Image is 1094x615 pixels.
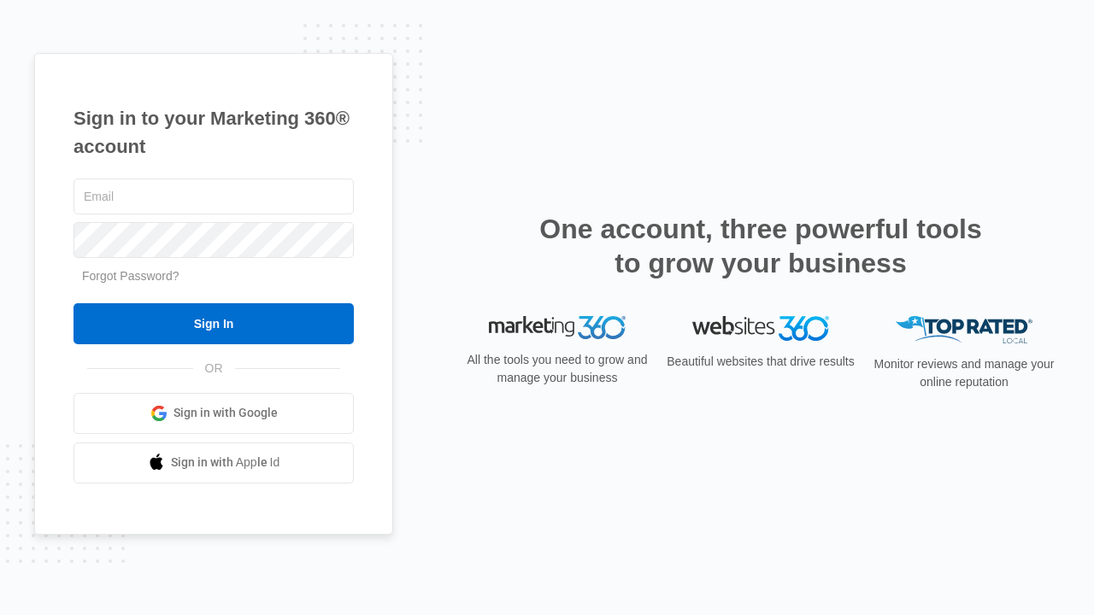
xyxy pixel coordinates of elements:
[74,442,354,483] a: Sign in with Apple Id
[193,360,235,378] span: OR
[171,454,280,471] span: Sign in with Apple Id
[462,351,653,387] p: All the tools you need to grow and manage your business
[896,316,1032,344] img: Top Rated Local
[74,104,354,161] h1: Sign in to your Marketing 360® account
[74,303,354,344] input: Sign In
[665,353,856,371] p: Beautiful websites that drive results
[489,316,626,340] img: Marketing 360
[74,393,354,434] a: Sign in with Google
[692,316,829,341] img: Websites 360
[868,355,1060,391] p: Monitor reviews and manage your online reputation
[174,404,278,422] span: Sign in with Google
[74,179,354,214] input: Email
[534,212,987,280] h2: One account, three powerful tools to grow your business
[82,269,179,283] a: Forgot Password?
